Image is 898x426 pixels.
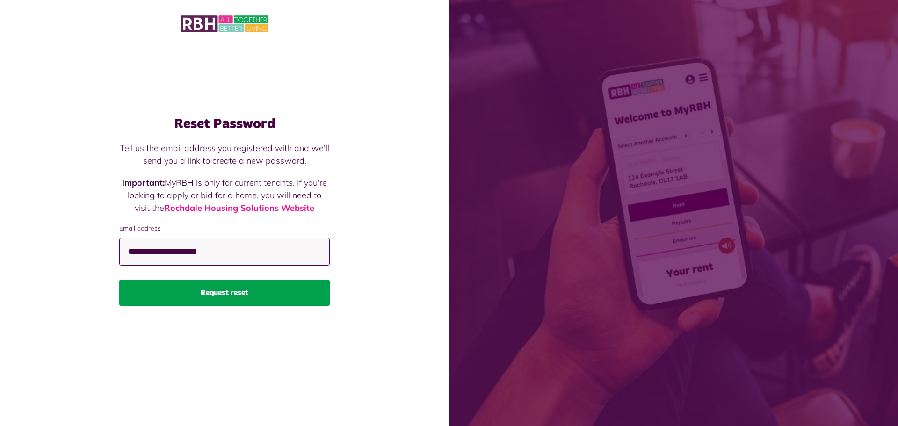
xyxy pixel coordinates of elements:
[181,14,268,34] img: MyRBH
[119,142,330,167] p: Tell us the email address you registered with and we'll send you a link to create a new password.
[119,280,330,306] button: Request reset
[164,202,314,213] a: Rochdale Housing Solutions Website
[119,116,330,132] h1: Reset Password
[119,224,330,233] label: Email address
[119,176,330,214] p: MyRBH is only for current tenants. If you're looking to apply or bid for a home, you will need to...
[122,177,165,188] strong: Important:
